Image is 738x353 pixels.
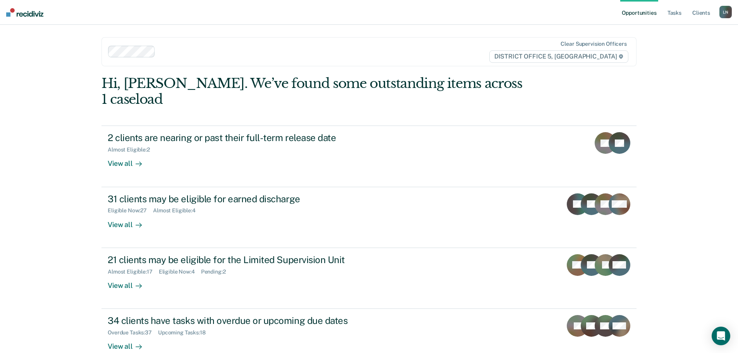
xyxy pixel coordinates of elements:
div: 2 clients are nearing or past their full-term release date [108,132,380,143]
div: 31 clients may be eligible for earned discharge [108,193,380,205]
a: 31 clients may be eligible for earned dischargeEligible Now:27Almost Eligible:4View all [101,187,637,248]
div: Almost Eligible : 4 [153,207,202,214]
div: 34 clients have tasks with overdue or upcoming due dates [108,315,380,326]
div: Open Intercom Messenger [712,327,730,345]
img: Recidiviz [6,8,43,17]
div: Almost Eligible : 2 [108,146,156,153]
div: 21 clients may be eligible for the Limited Supervision Unit [108,254,380,265]
div: View all [108,275,151,290]
div: Upcoming Tasks : 18 [158,329,212,336]
a: 21 clients may be eligible for the Limited Supervision UnitAlmost Eligible:17Eligible Now:4Pendin... [101,248,637,309]
div: View all [108,214,151,229]
div: Eligible Now : 27 [108,207,153,214]
div: Almost Eligible : 17 [108,269,159,275]
div: Eligible Now : 4 [159,269,201,275]
div: Pending : 2 [201,269,232,275]
div: View all [108,153,151,168]
button: LN [719,6,732,18]
div: Hi, [PERSON_NAME]. We’ve found some outstanding items across 1 caseload [101,76,530,107]
span: DISTRICT OFFICE 5, [GEOGRAPHIC_DATA] [489,50,628,63]
div: View all [108,336,151,351]
a: 2 clients are nearing or past their full-term release dateAlmost Eligible:2View all [101,126,637,187]
div: Clear supervision officers [561,41,626,47]
div: L N [719,6,732,18]
div: Overdue Tasks : 37 [108,329,158,336]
